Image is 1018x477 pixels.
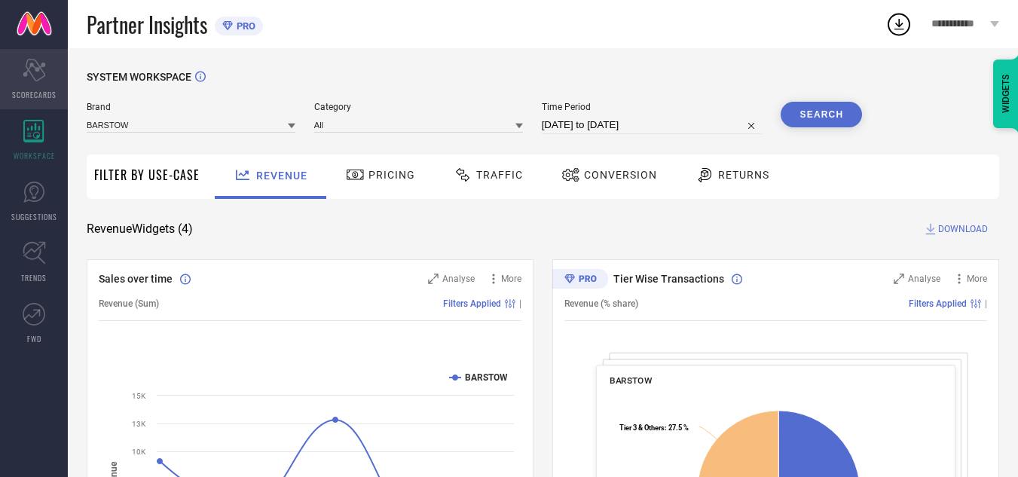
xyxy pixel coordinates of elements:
[894,274,904,284] svg: Zoom
[368,169,415,181] span: Pricing
[233,20,255,32] span: PRO
[99,298,159,309] span: Revenue (Sum)
[885,11,913,38] div: Open download list
[94,166,200,184] span: Filter By Use-Case
[87,102,295,112] span: Brand
[21,272,47,283] span: TRENDS
[465,372,508,383] text: BARSTOW
[542,102,763,112] span: Time Period
[99,273,173,285] span: Sales over time
[519,298,521,309] span: |
[87,222,193,237] span: Revenue Widgets ( 4 )
[552,269,608,292] div: Premium
[985,298,987,309] span: |
[610,375,652,386] span: BARSTOW
[718,169,769,181] span: Returns
[87,9,207,40] span: Partner Insights
[443,298,501,309] span: Filters Applied
[27,333,41,344] span: FWD
[87,71,191,83] span: SYSTEM WORKSPACE
[12,89,57,100] span: SCORECARDS
[132,392,146,400] text: 15K
[11,211,57,222] span: SUGGESTIONS
[476,169,523,181] span: Traffic
[584,169,657,181] span: Conversion
[256,170,307,182] span: Revenue
[908,274,940,284] span: Analyse
[442,274,475,284] span: Analyse
[501,274,521,284] span: More
[967,274,987,284] span: More
[132,420,146,428] text: 13K
[542,116,763,134] input: Select time period
[14,150,55,161] span: WORKSPACE
[619,423,665,432] tspan: Tier 3 & Others
[428,274,439,284] svg: Zoom
[314,102,523,112] span: Category
[619,423,689,432] text: : 27.5 %
[781,102,862,127] button: Search
[132,448,146,456] text: 10K
[613,273,724,285] span: Tier Wise Transactions
[909,298,967,309] span: Filters Applied
[564,298,638,309] span: Revenue (% share)
[938,222,988,237] span: DOWNLOAD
